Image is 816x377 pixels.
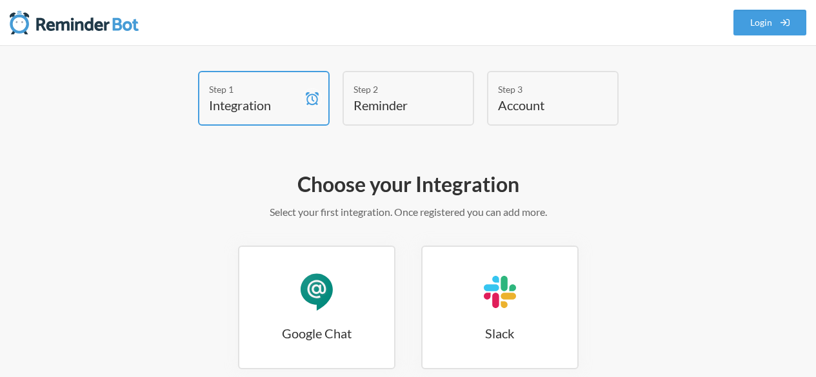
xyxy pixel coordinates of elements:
[209,82,299,96] div: Step 1
[39,171,777,198] h2: Choose your Integration
[423,324,577,342] h3: Slack
[209,96,299,114] h4: Integration
[733,10,807,35] a: Login
[10,10,139,35] img: Reminder Bot
[239,324,394,342] h3: Google Chat
[39,204,777,220] p: Select your first integration. Once registered you can add more.
[498,96,588,114] h4: Account
[498,82,588,96] div: Step 3
[353,82,444,96] div: Step 2
[353,96,444,114] h4: Reminder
